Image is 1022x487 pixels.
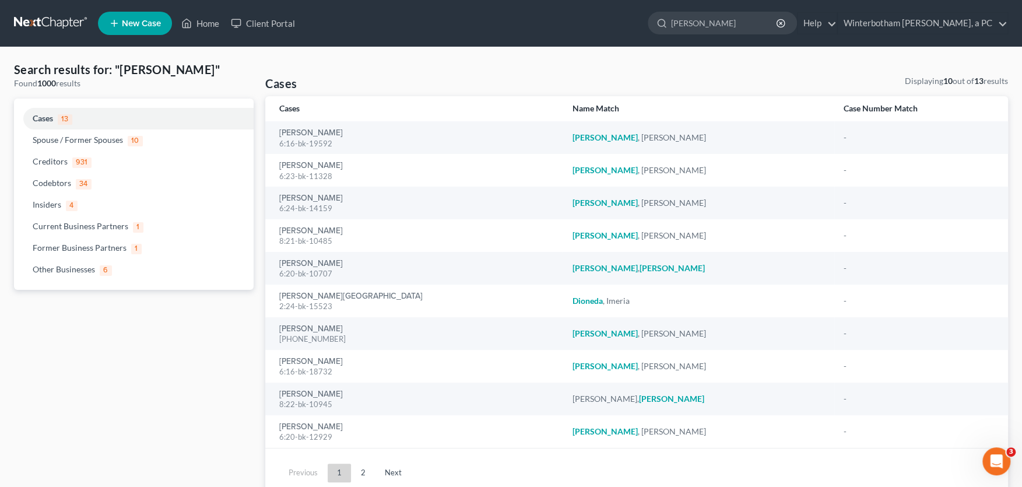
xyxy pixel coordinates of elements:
strong: 13 [974,76,984,86]
span: 13 [58,114,72,125]
a: Help [798,13,837,34]
div: - [844,132,994,143]
a: [PERSON_NAME] [279,358,343,366]
a: [PERSON_NAME] [279,162,343,170]
div: - [844,230,994,241]
a: Cases13 [14,108,254,129]
div: , [PERSON_NAME] [572,426,825,437]
div: - [844,328,994,339]
a: [PERSON_NAME] [279,194,343,202]
div: 2:24-bk-15523 [279,301,553,312]
strong: 10 [943,76,953,86]
span: 931 [72,157,92,168]
h4: Search results for: "[PERSON_NAME]" [14,61,254,78]
em: [PERSON_NAME] [572,230,637,240]
span: 1 [133,222,143,233]
a: Other Businesses6 [14,259,254,281]
a: [PERSON_NAME] [279,227,343,235]
a: Former Business Partners1 [14,237,254,259]
span: Spouse / Former Spouses [33,135,123,145]
a: [PERSON_NAME] [279,423,343,431]
span: New Case [122,19,161,28]
em: [PERSON_NAME] [572,198,637,208]
div: Found results [14,78,254,89]
a: Insiders4 [14,194,254,216]
div: - [844,262,994,274]
div: 8:21-bk-10485 [279,236,553,247]
span: 34 [76,179,92,190]
span: Codebtors [33,178,71,188]
span: 3 [1006,447,1016,457]
a: Current Business Partners1 [14,216,254,237]
div: 8:22-bk-10945 [279,399,553,410]
a: Creditors931 [14,151,254,173]
span: Insiders [33,199,61,209]
div: , [PERSON_NAME] [572,360,825,372]
span: Current Business Partners [33,221,128,231]
a: [PERSON_NAME] [279,129,343,137]
th: Cases [265,96,563,121]
em: Dioneda [572,296,602,306]
h4: Cases [265,75,297,92]
div: 6:20-bk-10707 [279,268,553,279]
a: [PERSON_NAME] [279,260,343,268]
em: [PERSON_NAME] [572,426,637,436]
iframe: Intercom live chat [982,447,1010,475]
div: - [844,360,994,372]
input: Search by name... [671,12,778,34]
em: [PERSON_NAME] [572,361,637,371]
div: , [PERSON_NAME] [572,197,825,209]
div: , [PERSON_NAME] [572,328,825,339]
div: , Imeria [572,295,825,307]
em: [PERSON_NAME] [572,132,637,142]
a: Client Portal [225,13,301,34]
a: Codebtors34 [14,173,254,194]
em: [PERSON_NAME] [572,328,637,338]
div: - [844,393,994,405]
em: [PERSON_NAME] [639,263,704,273]
div: , [PERSON_NAME] [572,230,825,241]
a: Next [375,464,411,482]
th: Name Match [563,96,834,121]
em: [PERSON_NAME] [572,165,637,175]
em: [PERSON_NAME] [638,394,704,404]
div: [PERSON_NAME], [572,393,825,405]
div: [PHONE_NUMBER] [279,334,553,345]
span: Other Businesses [33,264,95,274]
em: [PERSON_NAME] [572,263,637,273]
a: Winterbotham [PERSON_NAME], a PC [838,13,1007,34]
span: 4 [66,201,78,211]
div: - [844,164,994,176]
div: , [PERSON_NAME] [572,164,825,176]
span: 10 [128,136,143,146]
th: Case Number Match [834,96,1008,121]
a: 1 [328,464,351,482]
strong: 1000 [37,78,56,88]
a: Spouse / Former Spouses10 [14,129,254,151]
span: 1 [131,244,142,254]
span: Cases [33,113,53,123]
div: 6:16-bk-18732 [279,366,553,377]
div: - [844,426,994,437]
div: - [844,295,994,307]
a: 2 [352,464,375,482]
span: 6 [100,265,112,276]
div: 6:16-bk-19592 [279,138,553,149]
div: 6:24-bk-14159 [279,203,553,214]
a: Home [175,13,225,34]
div: Displaying out of results [905,75,1008,87]
a: [PERSON_NAME] [279,325,343,333]
div: , [PERSON_NAME] [572,132,825,143]
span: Creditors [33,156,68,166]
div: 6:23-bk-11328 [279,171,553,182]
span: Former Business Partners [33,243,127,253]
div: - [844,197,994,209]
div: 6:20-bk-12929 [279,432,553,443]
a: [PERSON_NAME][GEOGRAPHIC_DATA] [279,292,423,300]
a: [PERSON_NAME] [279,390,343,398]
div: , [572,262,825,274]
